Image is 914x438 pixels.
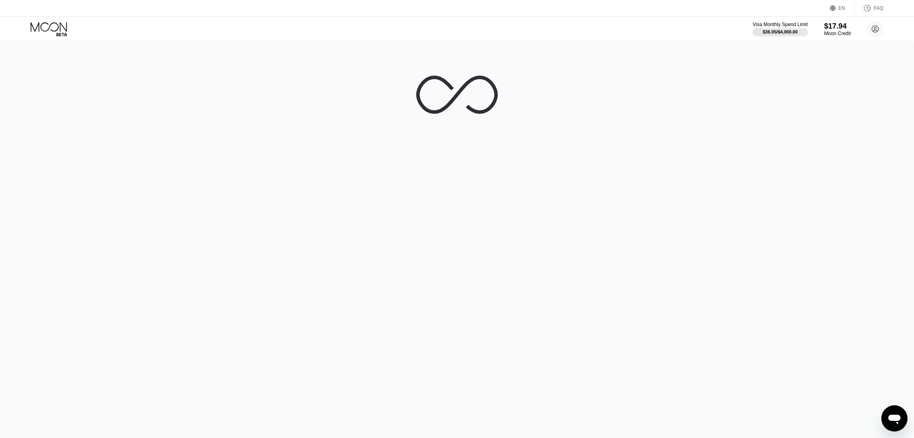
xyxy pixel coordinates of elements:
div: FAQ [874,5,883,11]
div: FAQ [855,4,883,12]
iframe: Button to launch messaging window [881,405,907,431]
div: $36.05 / $4,000.00 [763,29,798,34]
div: EN [839,5,845,11]
div: Moon Credit [824,31,851,36]
div: Visa Monthly Spend Limit$36.05/$4,000.00 [752,22,808,36]
div: $17.94 [824,22,851,31]
div: $17.94Moon Credit [824,22,851,36]
div: EN [830,4,855,12]
div: Visa Monthly Spend Limit [752,22,808,27]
